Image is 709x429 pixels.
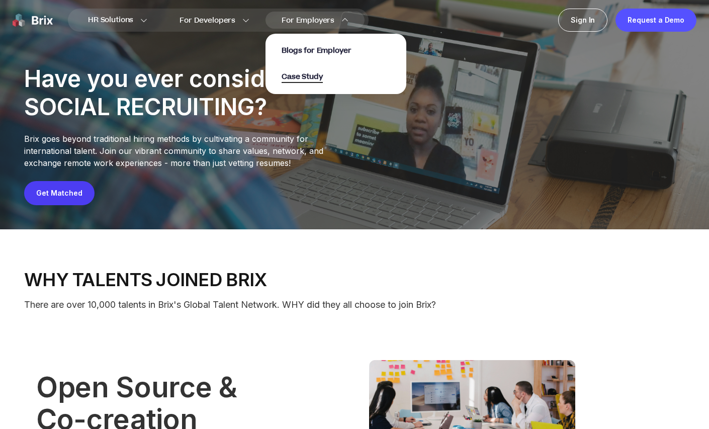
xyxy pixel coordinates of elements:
a: Get Matched [36,189,82,197]
a: Sign In [558,9,607,32]
div: Have you ever considered SOCIAL RECRUITING? [24,64,356,121]
span: Case Study [282,71,323,83]
a: Request a Demo [615,9,696,32]
span: For Developers [180,15,235,26]
span: HR Solutions [88,12,133,28]
a: Blogs for Employer [282,45,351,56]
a: Case Study [282,71,323,82]
p: There are over 10,000 talents in Brix's Global Talent Network. WHY did they all choose to join Brix? [24,298,685,312]
p: Why talents joined Brix [24,270,685,290]
p: Brix goes beyond traditional hiring methods by cultivating a community for international talent. ... [24,133,356,169]
button: Get Matched [24,181,95,205]
span: For Employers [282,15,334,26]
